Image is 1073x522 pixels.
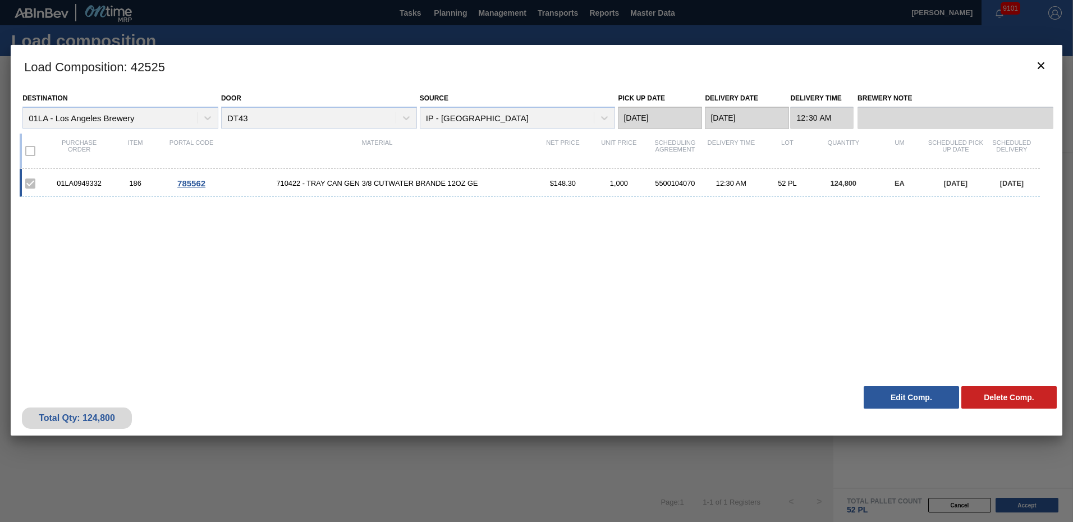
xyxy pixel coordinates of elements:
[705,107,789,129] input: mm/dd/yyyy
[219,139,535,163] div: Material
[944,179,967,187] span: [DATE]
[163,178,219,188] div: Go to Order
[107,139,163,163] div: Item
[591,139,647,163] div: Unit Price
[535,139,591,163] div: Net Price
[759,179,815,187] div: 52 PL
[703,179,759,187] div: 12:30 AM
[790,90,854,107] label: Delivery Time
[618,107,702,129] input: mm/dd/yyyy
[420,94,448,102] label: Source
[177,178,205,188] span: 785562
[51,179,107,187] div: 01LA0949332
[22,94,67,102] label: Destination
[1000,179,1024,187] span: [DATE]
[961,386,1057,409] button: Delete Comp.
[703,139,759,163] div: Delivery Time
[864,386,959,409] button: Edit Comp.
[618,94,665,102] label: Pick up Date
[219,179,535,187] span: 710422 - TRAY CAN GEN 3/8 CUTWATER BRANDE 12OZ GE
[11,45,1062,88] h3: Load Composition : 42525
[647,179,703,187] div: 5500104070
[591,179,647,187] div: 1,000
[163,139,219,163] div: Portal code
[895,179,905,187] span: EA
[984,139,1040,163] div: Scheduled Delivery
[759,139,815,163] div: Lot
[872,139,928,163] div: UM
[535,179,591,187] div: $148.30
[51,139,107,163] div: Purchase order
[705,94,758,102] label: Delivery Date
[107,179,163,187] div: 186
[30,413,123,423] div: Total Qty: 124,800
[858,90,1053,107] label: Brewery Note
[221,94,241,102] label: Door
[831,179,856,187] span: 124,800
[815,139,872,163] div: Quantity
[647,139,703,163] div: Scheduling Agreement
[928,139,984,163] div: Scheduled Pick up Date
